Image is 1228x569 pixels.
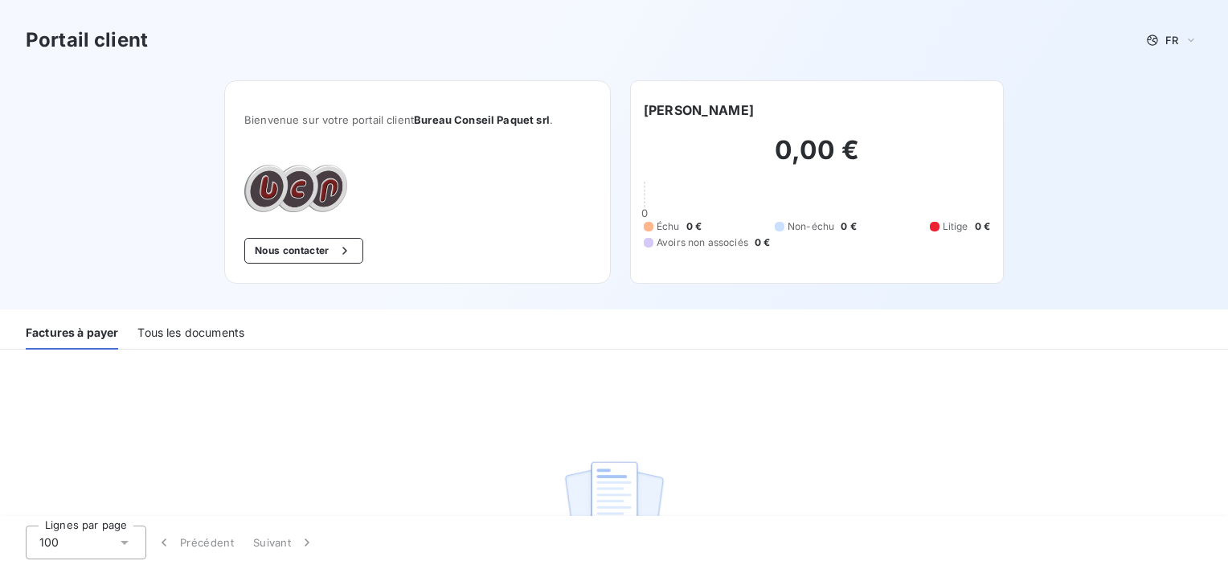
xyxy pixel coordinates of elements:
span: Bienvenue sur votre portail client . [244,113,591,126]
h6: [PERSON_NAME] [644,100,754,120]
span: 0 € [755,235,770,250]
span: 0 € [686,219,702,234]
h2: 0,00 € [644,134,990,182]
button: Suivant [244,526,325,559]
span: FR [1165,34,1178,47]
div: Tous les documents [137,316,244,350]
span: Litige [943,219,968,234]
img: Company logo [244,165,347,212]
span: Avoirs non associés [657,235,748,250]
button: Nous contacter [244,238,363,264]
span: Bureau Conseil Paquet srl [414,113,550,126]
span: Non-échu [788,219,834,234]
span: Échu [657,219,680,234]
span: 0 [641,207,648,219]
button: Précédent [146,526,244,559]
span: 100 [39,534,59,551]
span: 0 € [841,219,856,234]
span: 0 € [975,219,990,234]
img: empty state [563,452,665,552]
h3: Portail client [26,26,148,55]
div: Factures à payer [26,316,118,350]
